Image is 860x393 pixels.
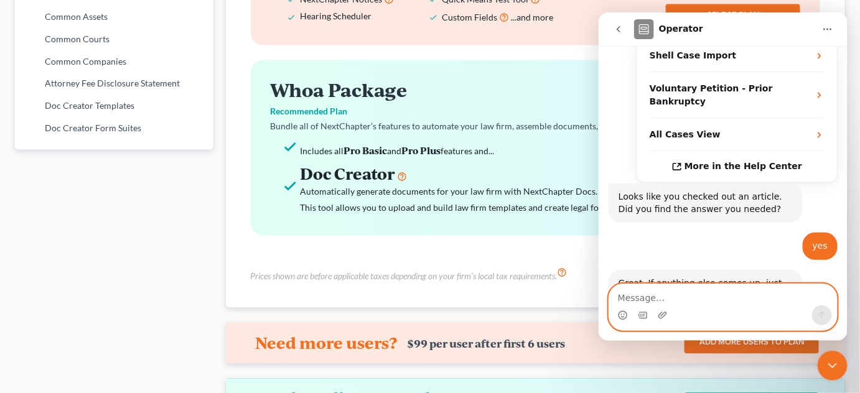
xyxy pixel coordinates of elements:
iframe: Intercom live chat [599,12,848,341]
span: SELECT PLAN [707,10,759,20]
a: Doc Creator Form Suites [15,118,213,140]
span: ...and more [512,12,554,22]
a: Attorney Fee Disclosure Statement [15,73,213,95]
h6: Prices shown are before applicable taxes depending on your firm’s local tax requirements. [251,270,558,283]
a: Common Companies [15,50,213,73]
li: Includes all and features and... [301,143,661,159]
div: Automatically generate documents for your law firm with NextChapter Docs. [301,184,661,200]
a: Doc Creator Templates [15,95,213,118]
iframe: Intercom live chat [818,351,848,381]
div: This tool allows you to upload and build law firm templates and create legal forms quickly. [301,200,661,216]
div: $99 per user after first 6 users [408,338,566,351]
h3: Doc Creator [301,164,661,184]
h4: Need more users? [256,333,398,353]
strong: Pro Plus [402,144,441,157]
strong: Pro Basic [344,144,388,157]
a: ADD MORE USERS TO PLAN [685,333,819,354]
a: Common Courts [15,28,213,50]
h2: Whoa Package [271,80,801,101]
a: Common Assets [15,6,213,28]
span: Hearing Scheduler [301,11,372,21]
button: SELECT PLAN [666,4,800,25]
span: Custom Fields [442,12,498,22]
p: Recommended Plan [271,106,801,118]
p: Bundle all of NextChapter’s features to automate your law firm, assemble documents, and connect w... [271,121,801,133]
